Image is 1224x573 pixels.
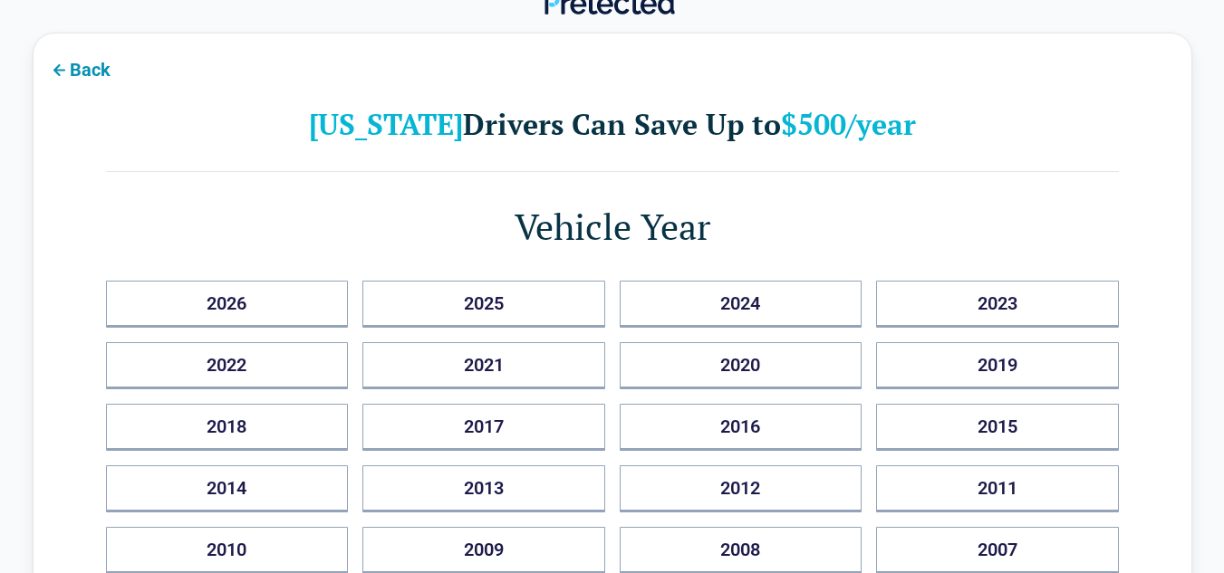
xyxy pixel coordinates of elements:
button: 2013 [362,465,605,512]
button: 2022 [106,342,349,389]
button: 2020 [620,342,863,389]
h2: Drivers Can Save Up to [106,106,1119,142]
button: 2016 [620,404,863,451]
button: 2026 [106,281,349,328]
button: 2015 [876,404,1119,451]
b: [US_STATE] [309,105,463,143]
button: 2014 [106,465,349,512]
button: 2024 [620,281,863,328]
button: 2025 [362,281,605,328]
button: 2011 [876,465,1119,512]
button: 2017 [362,404,605,451]
button: Back [34,48,125,89]
button: 2019 [876,342,1119,389]
b: $500/year [781,105,916,143]
button: 2018 [106,404,349,451]
button: 2012 [620,465,863,512]
button: 2023 [876,281,1119,328]
button: 2021 [362,342,605,389]
h1: Vehicle Year [106,201,1119,252]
